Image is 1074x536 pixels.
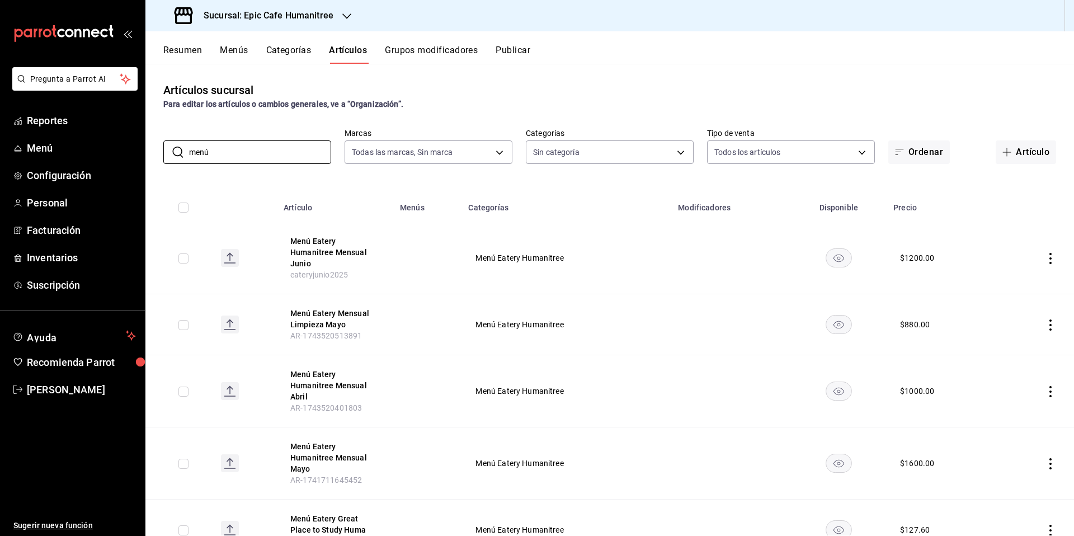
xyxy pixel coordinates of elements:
[475,387,657,395] span: Menú Eatery Humanitree
[1045,253,1056,264] button: actions
[900,252,934,264] div: $ 1200.00
[475,254,657,262] span: Menú Eatery Humanitree
[1045,319,1056,331] button: actions
[27,113,136,128] span: Reportes
[790,186,887,222] th: Disponible
[996,140,1056,164] button: Artículo
[220,45,248,64] button: Menús
[27,382,136,397] span: [PERSON_NAME]
[290,369,380,402] button: edit-product-location
[163,45,202,64] button: Resumen
[826,248,852,267] button: availability-product
[475,459,657,467] span: Menú Eatery Humanitree
[707,129,875,137] label: Tipo de venta
[163,82,253,98] div: Artículos sucursal
[13,520,136,532] span: Sugerir nueva función
[290,331,362,340] span: AR-1743520513891
[12,67,138,91] button: Pregunta a Parrot AI
[900,385,934,397] div: $ 1000.00
[290,476,362,485] span: AR-1741711645452
[671,186,790,222] th: Modificadores
[27,250,136,265] span: Inventarios
[27,355,136,370] span: Recomienda Parrot
[475,526,657,534] span: Menú Eatery Humanitree
[352,147,453,158] span: Todas las marcas, Sin marca
[900,319,930,330] div: $ 880.00
[714,147,781,158] span: Todos los artículos
[496,45,530,64] button: Publicar
[1045,386,1056,397] button: actions
[475,321,657,328] span: Menú Eatery Humanitree
[826,382,852,401] button: availability-product
[195,9,333,22] h3: Sucursal: Epic Cafe Humanitree
[27,223,136,238] span: Facturación
[290,403,362,412] span: AR-1743520401803
[290,441,380,474] button: edit-product-location
[277,186,393,222] th: Artículo
[345,129,512,137] label: Marcas
[888,140,950,164] button: Ordenar
[1045,525,1056,536] button: actions
[8,81,138,93] a: Pregunta a Parrot AI
[163,100,403,109] strong: Para editar los artículos o cambios generales, ve a “Organización”.
[385,45,478,64] button: Grupos modificadores
[290,308,380,330] button: edit-product-location
[461,186,671,222] th: Categorías
[526,129,694,137] label: Categorías
[393,186,461,222] th: Menús
[1045,458,1056,469] button: actions
[290,236,380,269] button: edit-product-location
[27,140,136,156] span: Menú
[27,278,136,293] span: Suscripción
[887,186,997,222] th: Precio
[533,147,580,158] span: Sin categoría
[189,141,331,163] input: Buscar artículo
[163,45,1074,64] div: navigation tabs
[826,315,852,334] button: availability-product
[123,29,132,38] button: open_drawer_menu
[900,524,930,535] div: $ 127.60
[27,329,121,342] span: Ayuda
[290,513,380,535] button: edit-product-location
[900,458,934,469] div: $ 1600.00
[27,168,136,183] span: Configuración
[329,45,367,64] button: Artículos
[290,270,348,279] span: eateryjunio2025
[27,195,136,210] span: Personal
[30,73,120,85] span: Pregunta a Parrot AI
[266,45,312,64] button: Categorías
[826,454,852,473] button: availability-product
